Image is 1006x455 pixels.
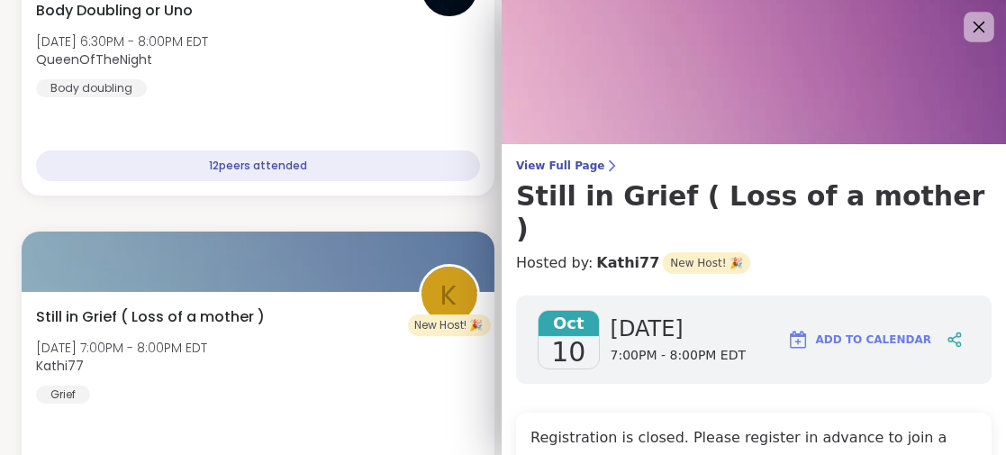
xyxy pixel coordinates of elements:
span: 10 [551,336,585,369]
div: New Host! 🎉 [408,314,491,336]
h4: Hosted by: [516,252,992,274]
span: Add to Calendar [816,332,931,348]
span: [DATE] 7:00PM - 8:00PM EDT [36,339,207,357]
span: [DATE] 6:30PM - 8:00PM EDT [36,32,208,50]
span: K [441,274,458,316]
a: View Full PageStill in Grief ( Loss of a mother ) [516,159,992,245]
span: Still in Grief ( Loss of a mother ) [36,306,265,328]
a: Kathi77 [596,252,659,274]
b: QueenOfTheNight [36,50,152,68]
div: 12 peers attended [36,150,480,181]
img: ShareWell Logomark [787,329,809,350]
span: View Full Page [516,159,992,173]
b: Kathi77 [36,357,84,375]
button: Add to Calendar [779,318,939,361]
span: New Host! 🎉 [663,252,750,274]
span: Oct [539,311,599,336]
div: Grief [36,386,90,404]
div: Body doubling [36,79,147,97]
h3: Still in Grief ( Loss of a mother ) [516,180,992,245]
span: [DATE] [611,314,747,343]
span: 7:00PM - 8:00PM EDT [611,347,747,365]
